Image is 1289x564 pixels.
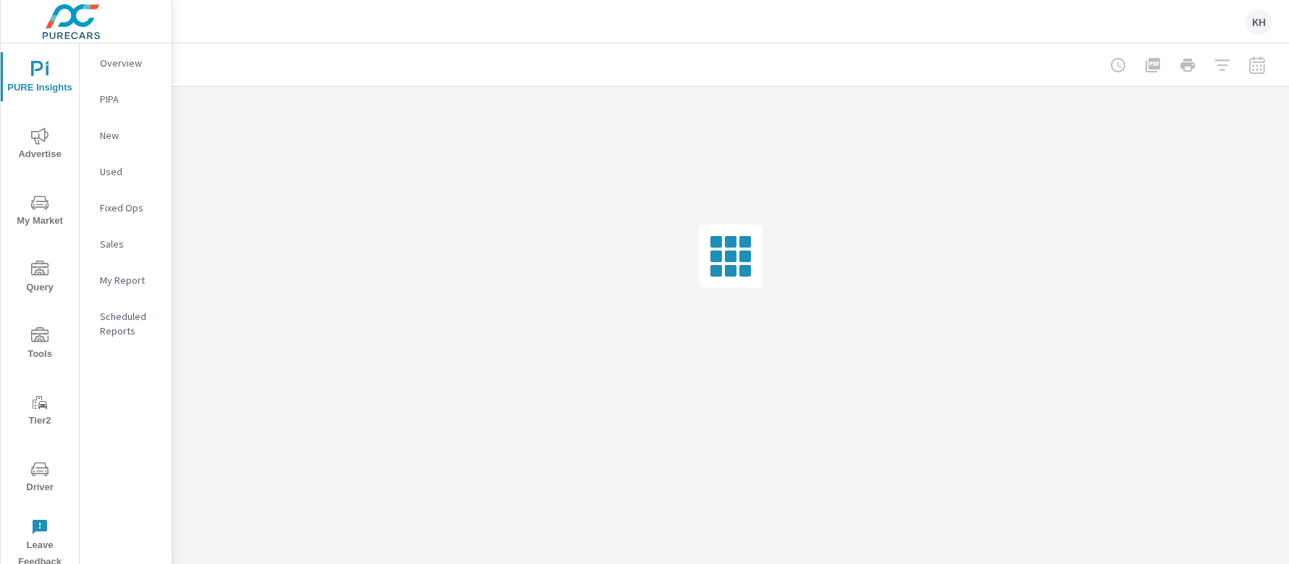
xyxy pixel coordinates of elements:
[100,273,160,287] p: My Report
[5,61,75,96] span: PURE Insights
[80,161,172,182] div: Used
[100,164,160,179] p: Used
[100,237,160,251] p: Sales
[5,327,75,363] span: Tools
[100,128,160,143] p: New
[80,269,172,291] div: My Report
[1246,9,1272,35] div: KH
[80,125,172,146] div: New
[5,261,75,296] span: Query
[80,197,172,219] div: Fixed Ops
[5,127,75,163] span: Advertise
[5,460,75,496] span: Driver
[80,306,172,342] div: Scheduled Reports
[100,92,160,106] p: PIPA
[5,194,75,230] span: My Market
[100,309,160,338] p: Scheduled Reports
[5,394,75,429] span: Tier2
[100,56,160,70] p: Overview
[80,233,172,255] div: Sales
[100,201,160,215] p: Fixed Ops
[80,88,172,110] div: PIPA
[80,52,172,74] div: Overview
